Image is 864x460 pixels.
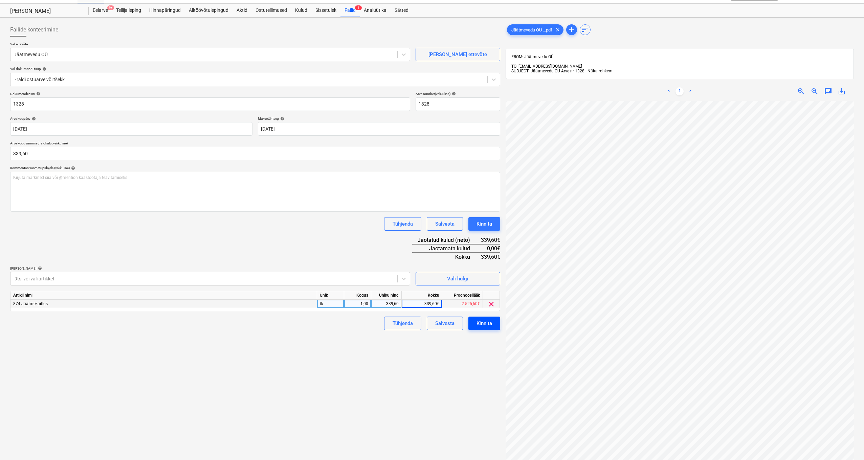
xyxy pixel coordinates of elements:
[588,69,613,73] span: Näita rohkem
[10,266,410,271] div: [PERSON_NAME]
[584,69,613,73] span: ...
[360,4,391,17] a: Analüütika
[412,236,481,244] div: Jaotatud kulud (neto)
[675,87,684,95] a: Page 1 is your current page
[35,92,40,96] span: help
[232,4,251,17] a: Aktid
[258,116,500,121] div: Maksetähtaeg
[824,87,832,95] span: chat
[428,50,487,59] div: [PERSON_NAME] ettevõte
[554,26,562,34] span: clear
[13,301,48,306] span: 874 Jäätmekäitlus
[797,87,805,95] span: zoom_in
[10,26,58,34] span: Failide konteerimine
[402,300,442,308] div: 339,60€
[279,117,284,121] span: help
[581,26,589,34] span: sort
[30,117,36,121] span: help
[511,64,582,69] span: TO: [EMAIL_ADDRESS][DOMAIN_NAME]
[811,87,819,95] span: zoom_out
[185,4,232,17] a: Alltöövõtulepingud
[37,266,42,270] span: help
[402,291,442,300] div: Kokku
[10,97,410,111] input: Dokumendi nimi
[487,300,495,308] span: clear
[447,274,468,283] div: Vali hulgi
[41,67,46,71] span: help
[391,4,413,17] a: Sätted
[384,317,421,330] button: Tühjenda
[427,217,463,231] button: Salvesta
[412,253,481,261] div: Kokku
[393,319,413,328] div: Tühjenda
[481,244,500,253] div: 0,00€
[507,27,556,32] span: Jäätmevedu OÜ ...pdf
[416,97,500,111] input: Arve number
[435,319,455,328] div: Salvesta
[10,291,317,300] div: Artikli nimi
[412,244,481,253] div: Jaotamata kulud
[665,87,673,95] a: Previous page
[442,300,483,308] div: -2 525,60€
[311,4,340,17] a: Sissetulek
[393,220,413,228] div: Tühjenda
[374,300,399,308] div: 339,60
[384,217,421,231] button: Tühjenda
[10,166,500,170] div: Kommentaar raamatupidajale (valikuline)
[10,42,410,48] p: Vali ettevõte
[507,24,563,35] div: Jäätmevedu OÜ ...pdf
[416,48,500,61] button: [PERSON_NAME] ettevõte
[468,317,500,330] button: Kinnita
[258,122,500,136] input: Tähtaega pole määratud
[251,4,291,17] a: Ostutellimused
[107,5,114,10] span: 9+
[10,92,410,96] div: Dokumendi nimi
[435,220,455,228] div: Salvesta
[481,253,500,261] div: 339,60€
[511,54,554,59] span: FROM: Jäätmevedu OÜ
[10,116,252,121] div: Arve kuupäev
[340,4,360,17] a: Failid1
[70,166,75,170] span: help
[838,87,846,95] span: save_alt
[477,319,492,328] div: Kinnita
[291,4,311,17] a: Kulud
[344,291,371,300] div: Kogus
[450,92,456,96] span: help
[317,291,344,300] div: Ühik
[347,300,368,308] div: 1,00
[145,4,185,17] a: Hinnapäringud
[89,4,112,17] a: Eelarve9+
[355,5,362,10] span: 1
[416,272,500,285] button: Vali hulgi
[10,141,500,147] p: Arve kogusumma (netokulu, valikuline)
[371,291,402,300] div: Ühiku hind
[830,428,864,460] iframe: Chat Widget
[568,26,576,34] span: add
[340,4,360,17] div: Failid
[112,4,145,17] a: Tellija leping
[511,69,584,73] span: SUBJECT: Jäätmevedu OÜ Arve nr 1328
[477,220,492,228] div: Kinnita
[89,4,112,17] div: Eelarve
[481,236,500,244] div: 339,60€
[10,8,81,15] div: [PERSON_NAME]
[10,67,500,71] div: Vali dokumendi tüüp
[427,317,463,330] button: Salvesta
[442,291,483,300] div: Prognoosijääk
[686,87,694,95] a: Next page
[10,147,500,160] input: Arve kogusumma (netokulu, valikuline)
[10,122,252,136] input: Arve kuupäeva pole määratud.
[317,300,344,308] div: tk
[468,217,500,231] button: Kinnita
